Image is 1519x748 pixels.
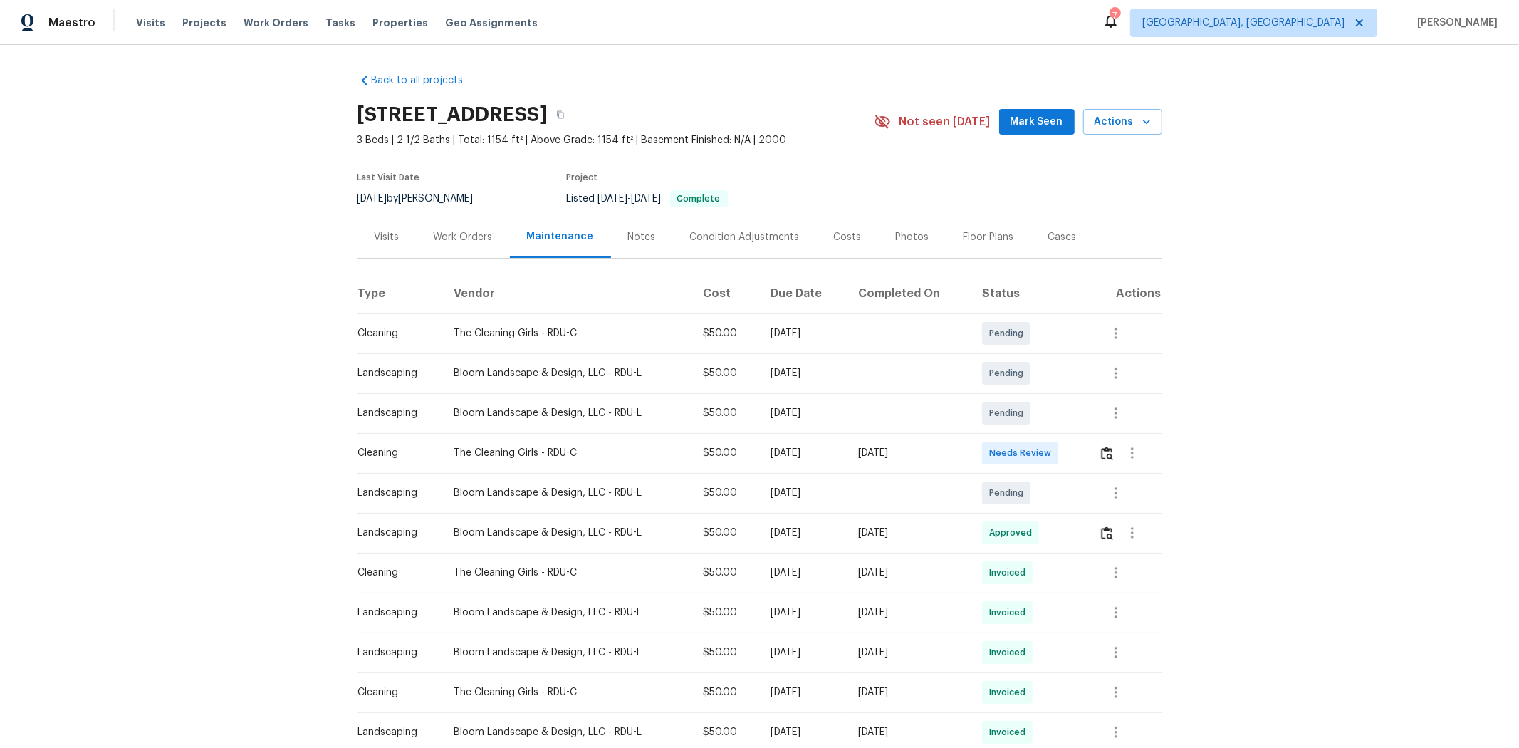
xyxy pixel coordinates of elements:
[858,566,959,580] div: [DATE]
[847,274,971,313] th: Completed On
[703,645,748,660] div: $50.00
[454,486,680,500] div: Bloom Landscape & Design, LLC - RDU-L
[703,366,748,380] div: $50.00
[548,102,573,128] button: Copy Address
[632,194,662,204] span: [DATE]
[771,645,835,660] div: [DATE]
[703,446,748,460] div: $50.00
[703,606,748,620] div: $50.00
[357,274,443,313] th: Type
[771,446,835,460] div: [DATE]
[964,230,1014,244] div: Floor Plans
[771,526,835,540] div: [DATE]
[1095,113,1151,131] span: Actions
[691,274,759,313] th: Cost
[567,173,598,182] span: Project
[989,645,1031,660] span: Invoiced
[771,326,835,341] div: [DATE]
[1011,113,1063,131] span: Mark Seen
[357,108,548,122] h2: [STREET_ADDRESS]
[598,194,628,204] span: [DATE]
[357,133,874,147] span: 3 Beds | 2 1/2 Baths | Total: 1154 ft² | Above Grade: 1154 ft² | Basement Finished: N/A | 2000
[454,725,680,739] div: Bloom Landscape & Design, LLC - RDU-L
[771,606,835,620] div: [DATE]
[628,230,656,244] div: Notes
[989,406,1029,420] span: Pending
[357,190,491,207] div: by [PERSON_NAME]
[858,685,959,700] div: [DATE]
[358,606,432,620] div: Landscaping
[703,486,748,500] div: $50.00
[858,645,959,660] div: [DATE]
[896,230,929,244] div: Photos
[136,16,165,30] span: Visits
[1101,526,1113,540] img: Review Icon
[358,326,432,341] div: Cleaning
[358,366,432,380] div: Landscaping
[858,606,959,620] div: [DATE]
[598,194,662,204] span: -
[454,406,680,420] div: Bloom Landscape & Design, LLC - RDU-L
[989,566,1031,580] span: Invoiced
[672,194,726,203] span: Complete
[771,406,835,420] div: [DATE]
[454,685,680,700] div: The Cleaning Girls - RDU-C
[771,685,835,700] div: [DATE]
[1411,16,1498,30] span: [PERSON_NAME]
[899,115,991,129] span: Not seen [DATE]
[1142,16,1345,30] span: [GEOGRAPHIC_DATA], [GEOGRAPHIC_DATA]
[771,486,835,500] div: [DATE]
[858,725,959,739] div: [DATE]
[442,274,691,313] th: Vendor
[703,406,748,420] div: $50.00
[454,606,680,620] div: Bloom Landscape & Design, LLC - RDU-L
[372,16,428,30] span: Properties
[358,566,432,580] div: Cleaning
[971,274,1087,313] th: Status
[1083,109,1162,135] button: Actions
[989,366,1029,380] span: Pending
[454,366,680,380] div: Bloom Landscape & Design, LLC - RDU-L
[771,725,835,739] div: [DATE]
[771,366,835,380] div: [DATE]
[454,446,680,460] div: The Cleaning Girls - RDU-C
[1099,516,1115,550] button: Review Icon
[357,73,494,88] a: Back to all projects
[989,685,1031,700] span: Invoiced
[244,16,308,30] span: Work Orders
[357,173,420,182] span: Last Visit Date
[703,326,748,341] div: $50.00
[358,526,432,540] div: Landscaping
[358,725,432,739] div: Landscaping
[445,16,538,30] span: Geo Assignments
[48,16,95,30] span: Maestro
[759,274,847,313] th: Due Date
[527,229,594,244] div: Maintenance
[989,526,1038,540] span: Approved
[358,486,432,500] div: Landscaping
[567,194,728,204] span: Listed
[858,446,959,460] div: [DATE]
[989,725,1031,739] span: Invoiced
[358,685,432,700] div: Cleaning
[182,16,226,30] span: Projects
[834,230,862,244] div: Costs
[989,606,1031,620] span: Invoiced
[1048,230,1077,244] div: Cases
[1101,447,1113,460] img: Review Icon
[434,230,493,244] div: Work Orders
[989,326,1029,341] span: Pending
[999,109,1075,135] button: Mark Seen
[989,446,1057,460] span: Needs Review
[1110,9,1119,23] div: 7
[703,725,748,739] div: $50.00
[690,230,800,244] div: Condition Adjustments
[1099,436,1115,470] button: Review Icon
[1087,274,1162,313] th: Actions
[858,526,959,540] div: [DATE]
[375,230,400,244] div: Visits
[357,194,387,204] span: [DATE]
[771,566,835,580] div: [DATE]
[454,326,680,341] div: The Cleaning Girls - RDU-C
[358,406,432,420] div: Landscaping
